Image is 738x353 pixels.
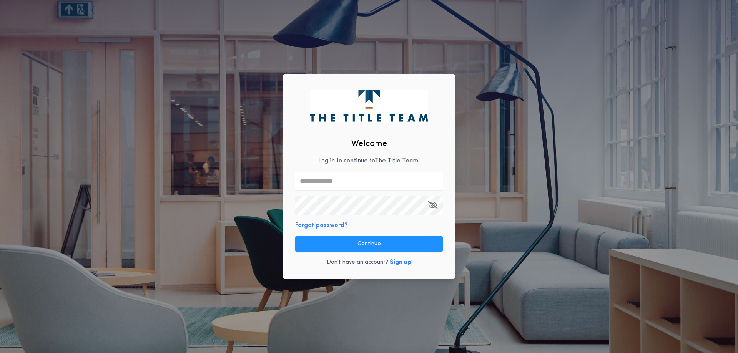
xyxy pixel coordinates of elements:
[318,156,420,166] p: Log in to continue to The Title Team .
[351,138,387,150] h2: Welcome
[295,236,443,252] button: Continue
[295,221,348,230] button: Forgot password?
[310,90,428,121] img: logo
[327,259,388,266] p: Don't have an account?
[390,258,411,267] button: Sign up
